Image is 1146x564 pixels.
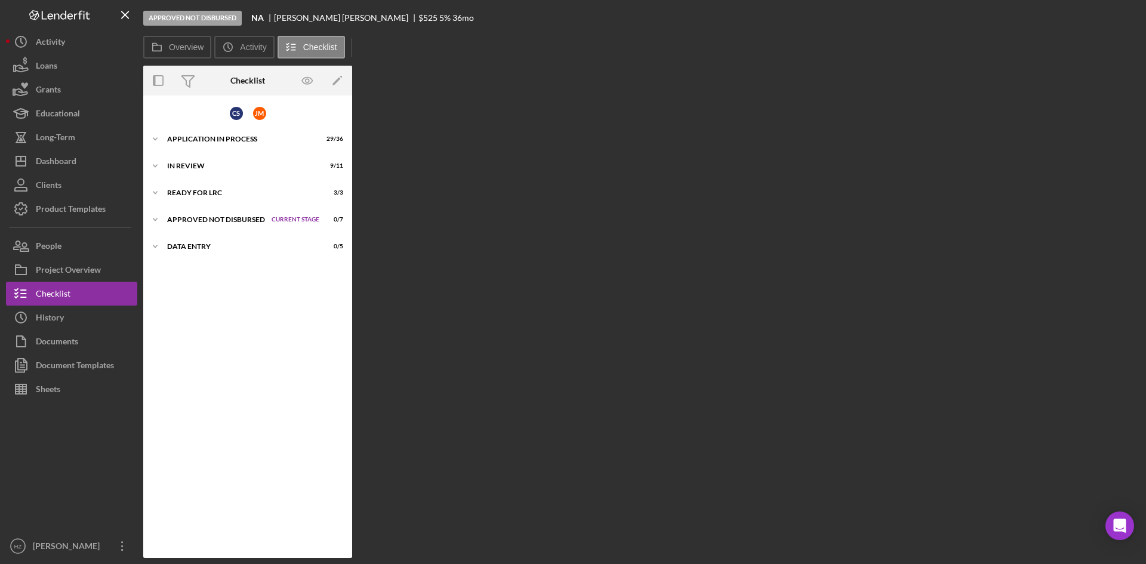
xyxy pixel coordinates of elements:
[6,258,137,282] button: Project Overview
[6,306,137,329] button: History
[167,216,266,223] div: Approved Not Disbursed
[6,54,137,78] button: Loans
[6,173,137,197] button: Clients
[322,135,343,143] div: 29 / 36
[36,78,61,104] div: Grants
[36,377,60,404] div: Sheets
[6,534,137,558] button: HZ[PERSON_NAME]
[322,162,343,169] div: 9 / 11
[169,42,204,52] label: Overview
[167,135,313,143] div: Application In Process
[230,76,265,85] div: Checklist
[230,107,243,120] div: C S
[167,189,313,196] div: Ready for LRC
[143,36,211,58] button: Overview
[6,353,137,377] button: Document Templates
[6,78,137,101] button: Grants
[36,258,101,285] div: Project Overview
[36,149,76,176] div: Dashboard
[303,42,337,52] label: Checklist
[452,13,474,23] div: 36 mo
[6,197,137,221] button: Product Templates
[36,329,78,356] div: Documents
[6,101,137,125] button: Educational
[6,125,137,149] button: Long-Term
[36,101,80,128] div: Educational
[6,149,137,173] button: Dashboard
[274,13,418,23] div: [PERSON_NAME] [PERSON_NAME]
[36,197,106,224] div: Product Templates
[439,13,451,23] div: 5 %
[418,13,438,23] div: $525
[167,243,313,250] div: Data Entry
[36,54,57,81] div: Loans
[30,534,107,561] div: [PERSON_NAME]
[322,216,343,223] div: 0 / 7
[36,125,75,152] div: Long-Term
[14,543,22,550] text: HZ
[6,282,137,306] button: Checklist
[322,189,343,196] div: 3 / 3
[36,30,65,57] div: Activity
[251,13,264,23] b: NA
[214,36,274,58] button: Activity
[36,353,114,380] div: Document Templates
[143,11,242,26] div: Approved Not Disbursed
[6,329,137,353] button: Documents
[278,36,345,58] button: Checklist
[322,243,343,250] div: 0 / 5
[36,234,61,261] div: People
[6,234,137,258] button: People
[6,30,137,54] button: Activity
[1105,511,1134,540] div: Open Intercom Messenger
[167,162,313,169] div: In Review
[36,173,61,200] div: Clients
[36,306,64,332] div: History
[272,216,319,223] span: Current Stage
[240,42,266,52] label: Activity
[36,282,70,309] div: Checklist
[253,107,266,120] div: J M
[6,377,137,401] button: Sheets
